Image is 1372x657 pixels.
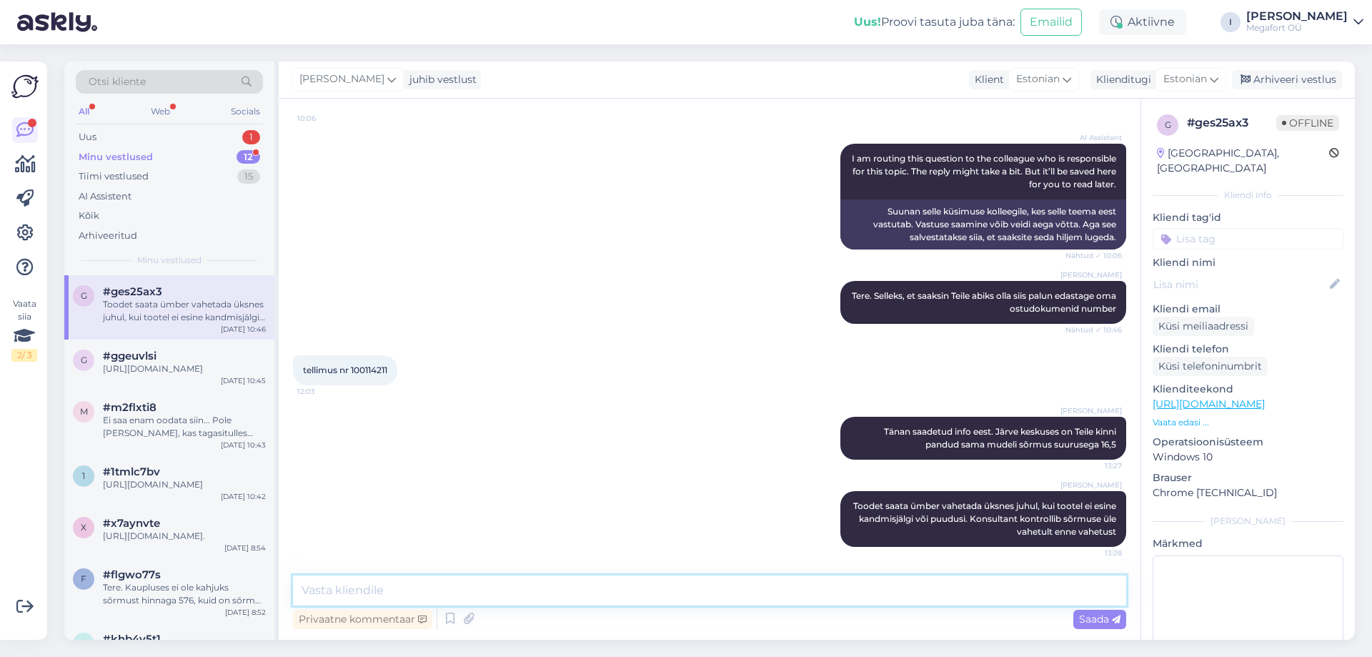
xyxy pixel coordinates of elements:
div: Socials [228,102,263,121]
div: Kõik [79,209,99,223]
span: Saada [1079,613,1120,626]
span: 13:27 [1068,460,1122,471]
div: Klienditugi [1090,72,1151,87]
div: Megafort OÜ [1246,22,1348,34]
div: I [1221,12,1241,32]
div: Web [148,102,173,121]
span: k [81,638,87,648]
span: g [1165,119,1171,130]
a: [PERSON_NAME]Megafort OÜ [1246,11,1363,34]
div: 2 / 3 [11,349,37,362]
span: I am routing this question to the colleague who is responsible for this topic. The reply might ta... [852,153,1118,189]
span: x [81,522,86,533]
span: #1tmlc7bv [103,465,160,478]
div: [DATE] 10:46 [221,324,266,335]
div: Proovi tasuta juba täna: [854,14,1015,31]
div: [DATE] 8:52 [225,607,266,618]
span: AI Assistent [1068,132,1122,143]
div: Kliendi info [1153,189,1343,202]
span: #flgwo77s [103,568,161,581]
span: [PERSON_NAME] [1060,270,1122,280]
div: Tiimi vestlused [79,169,149,184]
span: Otsi kliente [89,74,146,89]
div: juhib vestlust [404,72,477,87]
div: All [76,102,92,121]
span: Minu vestlused [137,254,202,267]
span: m [80,406,88,417]
div: Vaata siia [11,297,37,362]
p: Vaata edasi ... [1153,416,1343,429]
div: Ei saa enam oodata siin... Pole [PERSON_NAME], kas tagasitulles vestlus alles... aga kas oleks võ... [103,414,266,440]
div: [DATE] 10:45 [221,375,266,386]
div: 15 [237,169,260,184]
span: #x7aynvte [103,517,160,530]
span: #khb4v5t1 [103,633,161,646]
div: Minu vestlused [79,150,153,164]
div: [GEOGRAPHIC_DATA], [GEOGRAPHIC_DATA] [1157,146,1329,176]
div: Arhiveeri vestlus [1232,70,1342,89]
span: Toodet saata ümber vahetada üksnes juhul, kui tootel ei esine kandmisjälgi või puudusi. Konsultan... [853,500,1118,537]
span: Estonian [1016,71,1060,87]
span: #ges25ax3 [103,285,162,298]
span: #m2flxti8 [103,401,156,414]
div: Küsi meiliaadressi [1153,317,1254,336]
span: f [81,573,86,584]
div: AI Assistent [79,189,131,204]
p: Operatsioonisüsteem [1153,435,1343,450]
div: Klient [969,72,1004,87]
span: Nähtud ✓ 10:06 [1065,250,1122,261]
div: Tere. Kaupluses ei ole kahjuks sõrmust hinnaga 576, kuid on sõrmus hinnaga 575.- ja suuruses 17. ... [103,581,266,607]
div: [DATE] 10:43 [221,440,266,450]
span: 1 [82,470,85,481]
div: Uus [79,130,96,144]
div: Aktiivne [1099,9,1186,35]
span: Offline [1276,115,1339,131]
div: 1 [242,130,260,144]
button: Emailid [1020,9,1082,36]
span: g [81,290,87,301]
div: # ges25ax3 [1187,114,1276,132]
input: Lisa nimi [1153,277,1327,292]
div: [URL][DOMAIN_NAME] [103,362,266,375]
span: [PERSON_NAME] [1060,405,1122,416]
a: [URL][DOMAIN_NAME] [1153,397,1265,410]
div: [URL][DOMAIN_NAME] [103,478,266,491]
div: Suunan selle küsimuse kolleegile, kes selle teema eest vastutab. Vastuse saamine võib veidi aega ... [840,199,1126,250]
div: Küsi telefoninumbrit [1153,357,1268,376]
span: [PERSON_NAME] [1060,480,1122,490]
p: Windows 10 [1153,450,1343,465]
div: [PERSON_NAME] [1246,11,1348,22]
b: Uus! [854,15,881,29]
span: g [81,355,87,365]
div: [DATE] 10:42 [221,491,266,502]
span: Tänan saadetud info eest. Järve keskuses on Teile kinni pandud sama mudeli sõrmus suurusega 16,5 [884,426,1118,450]
span: Tere. Selleks, et saaksin Teile abiks olla siis palun edastage oma ostudokumenid number [852,290,1118,314]
span: [PERSON_NAME] [299,71,384,87]
p: Kliendi email [1153,302,1343,317]
div: [URL][DOMAIN_NAME]. [103,530,266,543]
p: Brauser [1153,470,1343,485]
span: #ggeuvlsi [103,350,156,362]
div: [DATE] 8:54 [224,543,266,553]
span: Estonian [1163,71,1207,87]
p: Märkmed [1153,536,1343,551]
p: Chrome [TECHNICAL_ID] [1153,485,1343,500]
span: 12:03 [297,386,351,397]
span: tellimus nr 100114211 [303,365,387,375]
div: [PERSON_NAME] [1153,515,1343,528]
p: Klienditeekond [1153,382,1343,397]
span: Nähtud ✓ 10:46 [1065,325,1122,335]
span: 10:06 [297,113,351,124]
input: Lisa tag [1153,228,1343,250]
img: Askly Logo [11,73,39,100]
p: Kliendi nimi [1153,255,1343,270]
p: Kliendi telefon [1153,342,1343,357]
div: Toodet saata ümber vahetada üksnes juhul, kui tootel ei esine kandmisjälgi või puudusi. Konsultan... [103,298,266,324]
p: Kliendi tag'id [1153,210,1343,225]
div: Privaatne kommentaar [293,610,432,629]
span: 13:28 [1068,548,1122,558]
div: 12 [237,150,260,164]
div: Arhiveeritud [79,229,137,243]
